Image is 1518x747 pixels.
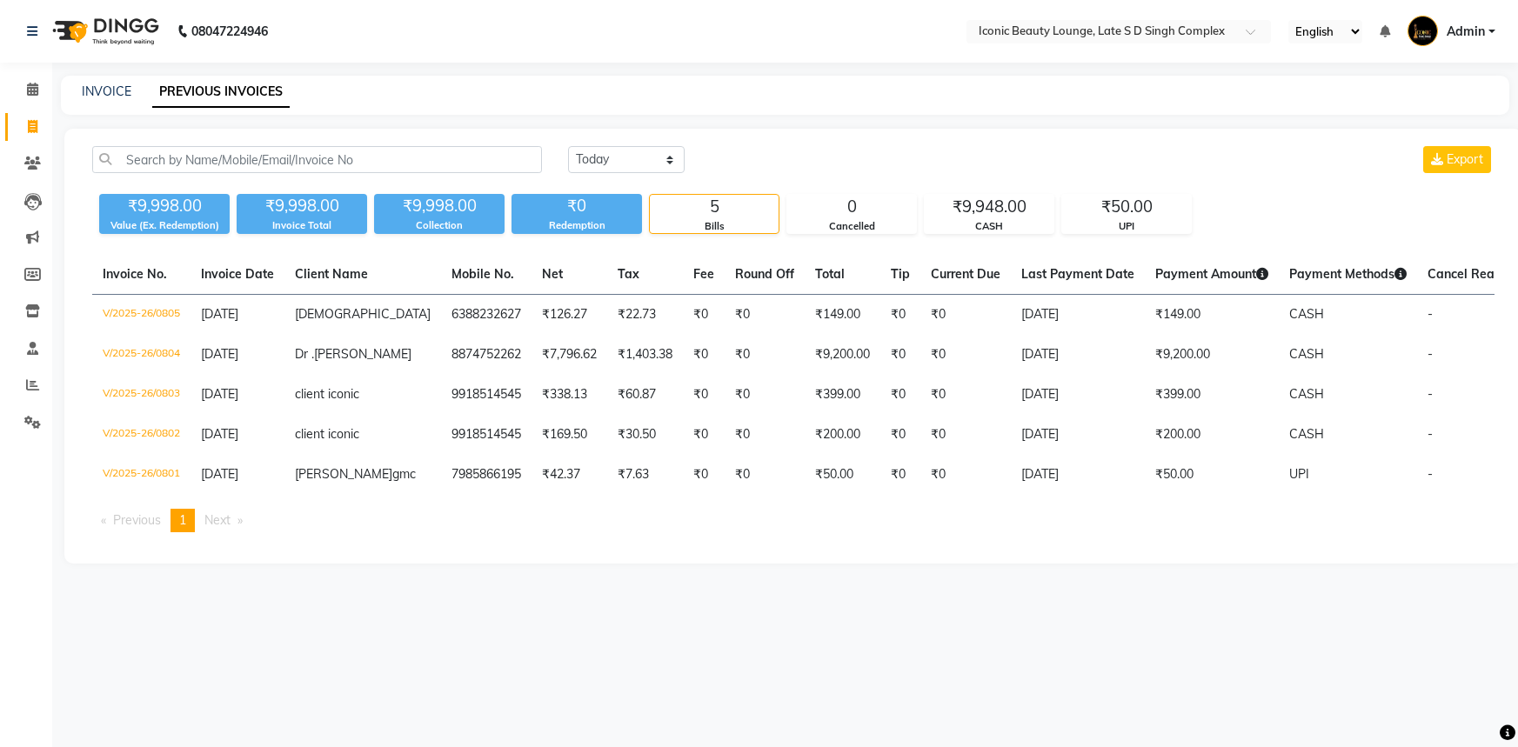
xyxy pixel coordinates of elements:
td: ₹149.00 [1145,295,1279,336]
div: ₹50.00 [1062,195,1191,219]
td: ₹0 [880,415,920,455]
span: UPI [1289,466,1309,482]
td: ₹22.73 [607,295,683,336]
button: Export [1423,146,1491,173]
span: - [1428,426,1433,442]
td: ₹30.50 [607,415,683,455]
td: ₹338.13 [532,375,607,415]
span: Net [542,266,563,282]
td: ₹0 [683,415,725,455]
span: CASH [1289,426,1324,442]
span: Next [204,512,231,528]
td: 9918514545 [441,375,532,415]
span: [PERSON_NAME] [295,466,392,482]
td: ₹0 [683,455,725,495]
a: INVOICE [82,83,131,99]
div: Collection [374,218,505,233]
td: ₹0 [920,375,1011,415]
b: 08047224946 [191,7,268,56]
span: gmc [392,466,416,482]
span: Previous [113,512,161,528]
td: ₹42.37 [532,455,607,495]
td: V/2025-26/0803 [92,375,191,415]
span: Dr .[PERSON_NAME] [295,346,411,362]
td: ₹0 [880,455,920,495]
span: Total [815,266,845,282]
span: Cancel Reason [1428,266,1515,282]
div: ₹9,998.00 [374,194,505,218]
td: ₹0 [880,335,920,375]
div: ₹9,998.00 [237,194,367,218]
span: Payment Amount [1155,266,1268,282]
span: Fee [693,266,714,282]
td: ₹399.00 [805,375,880,415]
td: ₹0 [683,335,725,375]
td: ₹9,200.00 [805,335,880,375]
span: Payment Methods [1289,266,1407,282]
td: ₹399.00 [1145,375,1279,415]
td: ₹0 [683,295,725,336]
div: CASH [925,219,1053,234]
td: ₹0 [920,295,1011,336]
td: ₹1,403.38 [607,335,683,375]
td: [DATE] [1011,335,1145,375]
span: [DATE] [201,346,238,362]
div: UPI [1062,219,1191,234]
img: Admin [1408,16,1438,46]
td: ₹126.27 [532,295,607,336]
td: ₹0 [725,295,805,336]
span: [DEMOGRAPHIC_DATA] [295,306,431,322]
td: V/2025-26/0802 [92,415,191,455]
td: ₹200.00 [1145,415,1279,455]
span: Mobile No. [451,266,514,282]
span: Current Due [931,266,1000,282]
span: client iconic [295,386,359,402]
div: 5 [650,195,779,219]
div: Cancelled [787,219,916,234]
img: logo [44,7,164,56]
span: Export [1447,151,1483,167]
td: ₹0 [683,375,725,415]
span: - [1428,466,1433,482]
td: ₹0 [920,415,1011,455]
span: Last Payment Date [1021,266,1134,282]
td: ₹9,200.00 [1145,335,1279,375]
span: CASH [1289,386,1324,402]
td: ₹7.63 [607,455,683,495]
span: Round Off [735,266,794,282]
td: 6388232627 [441,295,532,336]
span: 1 [179,512,186,528]
span: - [1428,306,1433,322]
div: Value (Ex. Redemption) [99,218,230,233]
td: ₹7,796.62 [532,335,607,375]
td: [DATE] [1011,455,1145,495]
td: V/2025-26/0801 [92,455,191,495]
nav: Pagination [92,509,1495,532]
span: CASH [1289,346,1324,362]
div: 0 [787,195,916,219]
td: 7985866195 [441,455,532,495]
div: ₹9,948.00 [925,195,1053,219]
span: Admin [1447,23,1485,41]
td: ₹0 [920,335,1011,375]
td: 9918514545 [441,415,532,455]
div: ₹9,998.00 [99,194,230,218]
span: [DATE] [201,466,238,482]
span: [DATE] [201,426,238,442]
td: V/2025-26/0805 [92,295,191,336]
span: Invoice Date [201,266,274,282]
td: ₹169.50 [532,415,607,455]
span: CASH [1289,306,1324,322]
td: 8874752262 [441,335,532,375]
span: [DATE] [201,386,238,402]
td: ₹0 [725,415,805,455]
div: Invoice Total [237,218,367,233]
span: client iconic [295,426,359,442]
div: Bills [650,219,779,234]
a: PREVIOUS INVOICES [152,77,290,108]
td: [DATE] [1011,375,1145,415]
td: V/2025-26/0804 [92,335,191,375]
span: Tax [618,266,639,282]
td: ₹0 [880,375,920,415]
span: [DATE] [201,306,238,322]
